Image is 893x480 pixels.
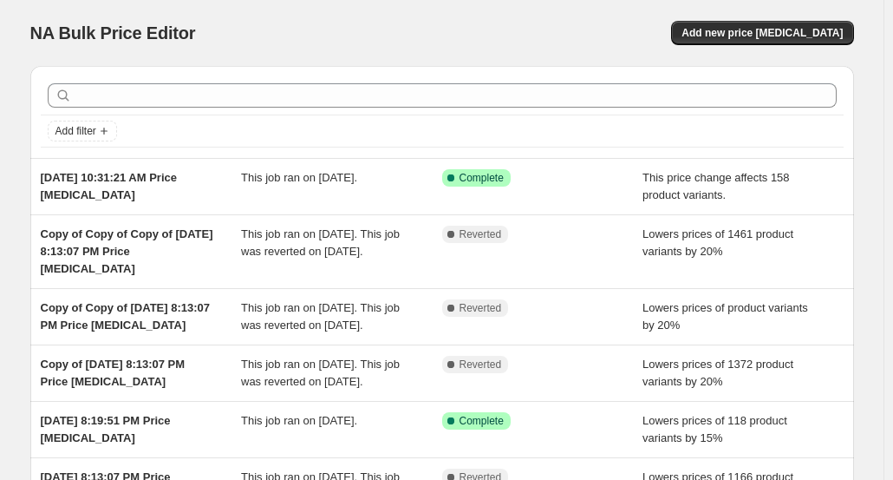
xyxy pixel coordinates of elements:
span: Lowers prices of 1372 product variants by 20% [642,358,793,388]
span: This price change affects 158 product variants. [642,171,790,201]
span: Copy of Copy of [DATE] 8:13:07 PM Price [MEDICAL_DATA] [41,301,211,332]
span: Lowers prices of 1461 product variants by 20% [642,227,793,258]
span: This job ran on [DATE]. [241,171,357,184]
span: Complete [460,414,504,428]
span: This job ran on [DATE]. This job was reverted on [DATE]. [241,227,400,258]
span: Reverted [460,227,502,241]
span: Complete [460,171,504,185]
span: Lowers prices of 118 product variants by 15% [642,414,787,444]
span: Copy of [DATE] 8:13:07 PM Price [MEDICAL_DATA] [41,358,186,388]
button: Add filter [48,121,117,141]
span: This job ran on [DATE]. This job was reverted on [DATE]. [241,358,400,388]
span: [DATE] 10:31:21 AM Price [MEDICAL_DATA] [41,171,178,201]
span: This job ran on [DATE]. This job was reverted on [DATE]. [241,301,400,332]
span: This job ran on [DATE]. [241,414,357,427]
span: Reverted [460,301,502,315]
span: Add new price [MEDICAL_DATA] [681,26,843,40]
span: Lowers prices of product variants by 20% [642,301,808,332]
span: Reverted [460,358,502,372]
span: NA Bulk Price Editor [30,23,196,43]
span: [DATE] 8:19:51 PM Price [MEDICAL_DATA] [41,414,171,444]
span: Add filter [55,124,96,138]
span: Copy of Copy of Copy of [DATE] 8:13:07 PM Price [MEDICAL_DATA] [41,227,213,275]
button: Add new price [MEDICAL_DATA] [671,21,853,45]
